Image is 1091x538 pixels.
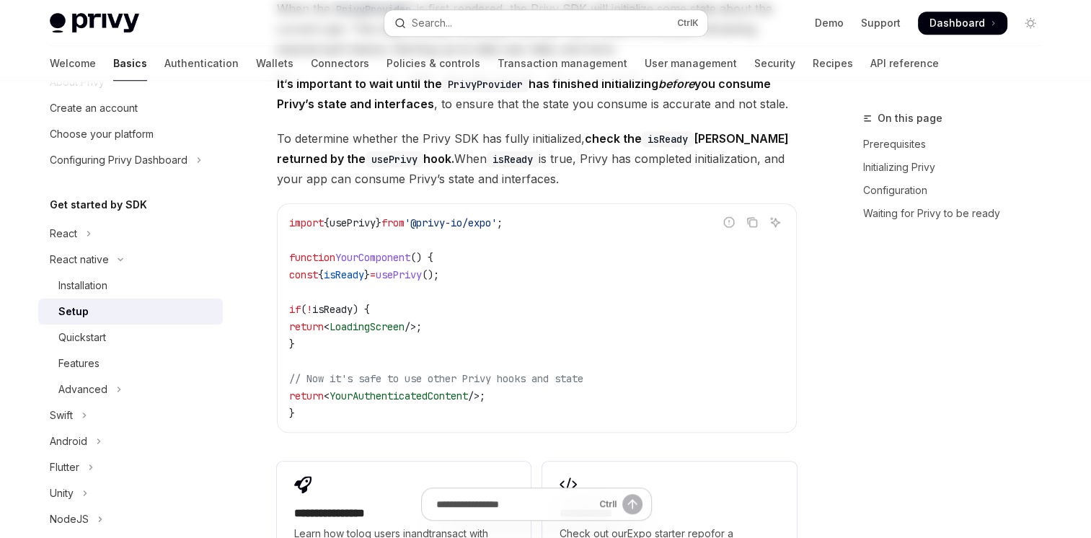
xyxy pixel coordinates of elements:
span: YourAuthenticatedContent [330,389,468,402]
button: Toggle dark mode [1019,12,1042,35]
a: Installation [38,273,223,299]
code: usePrivy [366,151,423,167]
span: = [370,268,376,281]
button: Toggle Flutter section [38,454,223,480]
span: // Now it's safe to use other Privy hooks and state [289,372,583,385]
a: Quickstart [38,325,223,350]
span: (); [422,268,439,281]
span: } [364,268,370,281]
a: Welcome [50,46,96,81]
a: Transaction management [498,46,627,81]
div: Android [50,433,87,450]
a: Recipes [813,46,853,81]
code: PrivyProvider [442,76,529,92]
span: return [289,320,324,333]
button: Toggle React section [38,221,223,247]
button: Toggle Unity section [38,480,223,506]
a: Demo [815,16,844,30]
button: Open search [384,10,707,36]
span: /> [468,389,480,402]
span: ( [301,303,306,316]
span: /> [405,320,416,333]
span: On this page [878,110,942,127]
code: isReady [642,131,694,147]
a: Security [754,46,795,81]
span: '@privy-io/expo' [405,216,497,229]
code: isReady [487,151,539,167]
span: import [289,216,324,229]
a: Dashboard [918,12,1007,35]
div: Installation [58,277,107,294]
span: { [324,216,330,229]
a: Create an account [38,95,223,121]
button: Toggle Configuring Privy Dashboard section [38,147,223,173]
span: YourComponent [335,251,410,264]
a: Policies & controls [387,46,480,81]
button: Send message [622,494,642,514]
div: Configuring Privy Dashboard [50,151,187,169]
a: Authentication [164,46,239,81]
button: Copy the contents from the code block [743,213,761,231]
span: < [324,320,330,333]
span: } [289,338,295,350]
span: from [381,216,405,229]
span: < [324,389,330,402]
span: ; [416,320,422,333]
a: Basics [113,46,147,81]
span: if [289,303,301,316]
span: Ctrl K [677,17,699,29]
div: Search... [412,14,452,32]
span: } [376,216,381,229]
a: Configuration [863,179,1054,202]
span: usePrivy [330,216,376,229]
button: Report incorrect code [720,213,738,231]
span: usePrivy [376,268,422,281]
span: ; [480,389,485,402]
a: Prerequisites [863,133,1054,156]
div: Setup [58,303,89,320]
span: , to ensure that the state you consume is accurate and not stale. [277,74,797,114]
span: Dashboard [929,16,985,30]
div: Unity [50,485,74,502]
span: function [289,251,335,264]
button: Toggle React native section [38,247,223,273]
div: Features [58,355,100,372]
img: light logo [50,13,139,33]
input: Ask a question... [436,488,593,520]
button: Toggle Advanced section [38,376,223,402]
div: NodeJS [50,511,89,528]
div: Create an account [50,100,138,117]
button: Toggle Swift section [38,402,223,428]
a: Waiting for Privy to be ready [863,202,1054,225]
span: isReady [312,303,353,316]
a: API reference [870,46,939,81]
a: Connectors [311,46,369,81]
span: LoadingScreen [330,320,405,333]
button: Toggle Android section [38,428,223,454]
span: ) { [353,303,370,316]
span: ; [497,216,503,229]
span: To determine whether the Privy SDK has fully initialized, When is true, Privy has completed initi... [277,128,797,189]
div: React native [50,251,109,268]
span: () { [410,251,433,264]
div: Advanced [58,381,107,398]
button: Toggle NodeJS section [38,506,223,532]
span: isReady [324,268,364,281]
div: Flutter [50,459,79,476]
span: const [289,268,318,281]
a: Features [38,350,223,376]
h5: Get started by SDK [50,196,147,213]
a: Support [861,16,901,30]
span: { [318,268,324,281]
span: ! [306,303,312,316]
span: return [289,389,324,402]
span: } [289,407,295,420]
div: Swift [50,407,73,424]
div: Quickstart [58,329,106,346]
button: Ask AI [766,213,785,231]
div: Choose your platform [50,125,154,143]
a: User management [645,46,737,81]
em: before [658,76,694,91]
a: Wallets [256,46,293,81]
a: Choose your platform [38,121,223,147]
